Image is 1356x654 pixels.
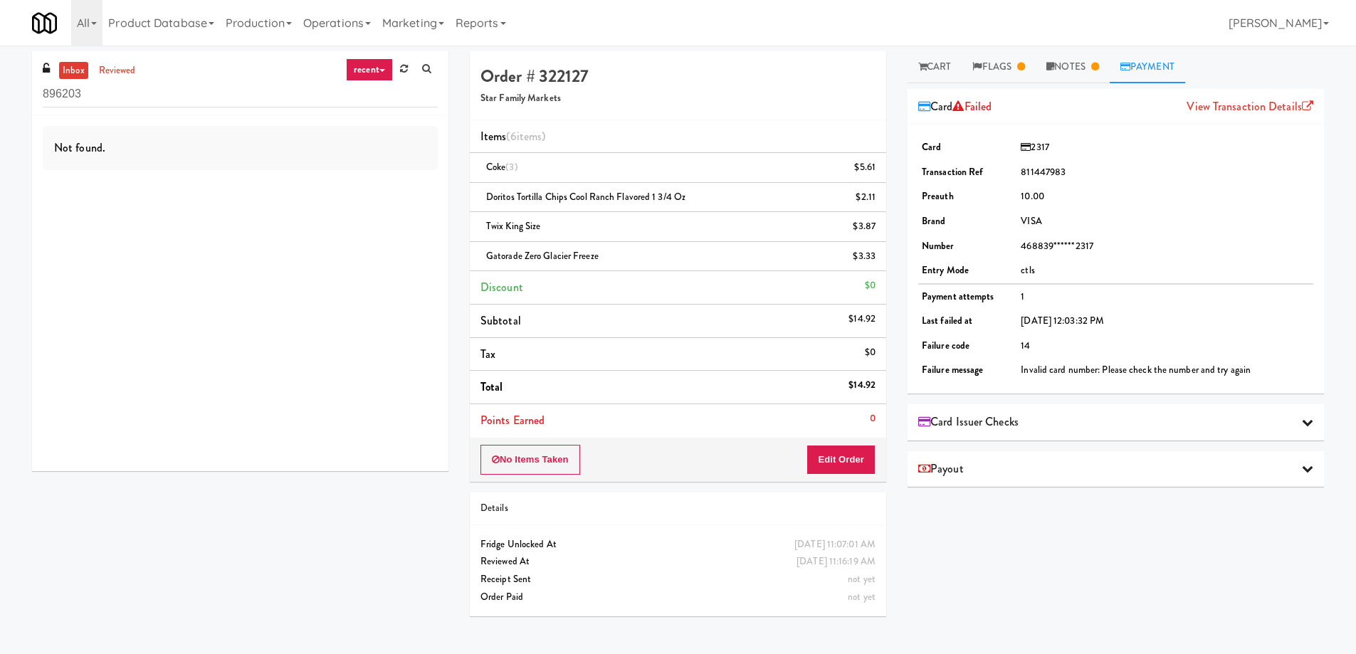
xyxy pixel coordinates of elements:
[918,258,1017,284] td: Entry Mode
[480,128,545,144] span: Items
[346,58,393,81] a: recent
[1017,258,1313,284] td: ctls
[32,11,57,36] img: Micromart
[918,184,1017,209] td: Preauth
[486,249,599,263] span: Gatorade Zero Glacier Freeze
[480,500,876,517] div: Details
[848,310,876,328] div: $14.92
[1017,358,1313,383] td: Invalid card number: Please check the number and try again
[480,412,545,428] span: Points Earned
[1017,284,1313,310] td: 1
[1187,98,1313,115] a: View Transaction Details
[918,234,1017,259] td: Number
[486,160,518,174] span: Coke
[1017,309,1313,334] td: [DATE] 12:03:32 PM
[918,160,1017,185] td: Transaction Ref
[486,219,540,233] span: Twix King Size
[870,410,876,428] div: 0
[1017,184,1313,209] td: 10.00
[865,277,876,295] div: $0
[517,128,542,144] ng-pluralize: items
[918,209,1017,234] td: Brand
[853,218,876,236] div: $3.87
[480,571,876,589] div: Receipt Sent
[1017,209,1313,234] td: VISA
[918,96,992,117] span: Card
[918,358,1017,383] td: Failure message
[480,67,876,85] h4: Order # 322127
[480,279,523,295] span: Discount
[865,344,876,362] div: $0
[505,160,517,174] span: (3)
[59,62,88,80] a: inbox
[506,128,545,144] span: (6 )
[856,189,876,206] div: $2.11
[480,93,876,104] h5: Star Family Markets
[1110,51,1185,83] a: Payment
[480,445,580,475] button: No Items Taken
[95,62,140,80] a: reviewed
[854,159,876,176] div: $5.61
[848,590,876,603] span: not yet
[480,536,876,554] div: Fridge Unlocked At
[918,284,1017,310] td: Payment attempts
[918,135,1017,160] td: Card
[908,404,1324,441] div: Card Issuer Checks
[54,139,105,156] span: Not found.
[480,312,521,329] span: Subtotal
[480,589,876,606] div: Order Paid
[1017,334,1313,359] td: 14
[918,411,1019,433] span: Card Issuer Checks
[486,190,685,204] span: Doritos Tortilla Chips Cool Ranch Flavored 1 3/4 Oz
[918,334,1017,359] td: Failure code
[480,379,503,395] span: Total
[918,458,964,480] span: Payout
[1017,160,1313,185] td: 811447983
[480,553,876,571] div: Reviewed At
[797,553,876,571] div: [DATE] 11:16:19 AM
[853,248,876,265] div: $3.33
[848,376,876,394] div: $14.92
[480,346,495,362] span: Tax
[1021,140,1049,154] span: 2317
[908,451,1324,487] div: Payout
[806,445,876,475] button: Edit Order
[908,51,962,83] a: Cart
[962,51,1036,83] a: Flags
[848,572,876,586] span: not yet
[1036,51,1110,83] a: Notes
[43,81,438,107] input: Search vision orders
[952,98,992,115] span: Failed
[794,536,876,554] div: [DATE] 11:07:01 AM
[918,309,1017,334] td: Last failed at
